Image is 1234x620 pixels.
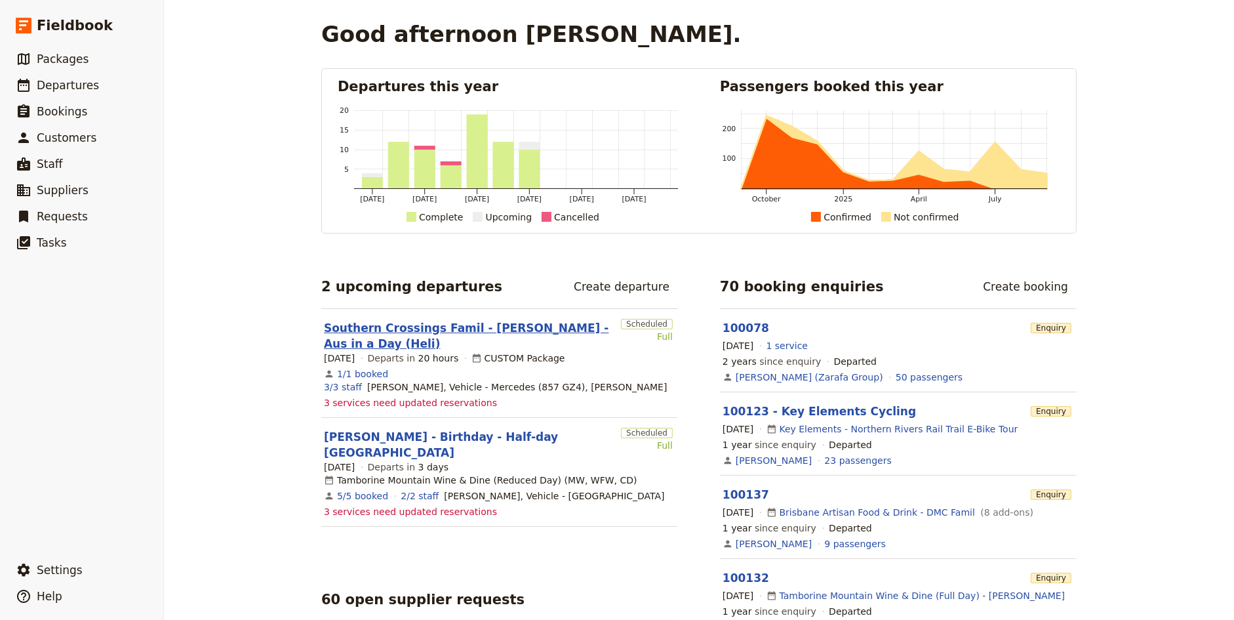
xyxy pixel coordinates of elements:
[780,589,1065,602] a: Tamborine Mountain Wine & Dine (Full Day) - [PERSON_NAME]
[894,209,959,225] div: Not confirmed
[896,371,963,384] a: View the passengers for this booking
[723,488,769,501] a: 100137
[720,277,884,297] h2: 70 booking enquiries
[766,339,808,352] a: 1 service
[621,439,673,452] div: Full
[37,184,89,197] span: Suppliers
[471,352,565,365] div: CUSTOM Package
[1031,489,1071,500] span: Enquiry
[723,355,821,368] span: since enquiry
[834,355,877,368] div: Departed
[723,506,753,519] span: [DATE]
[324,474,637,487] div: Tamborine Mountain Wine & Dine (Reduced Day) (MW, WFW, CD)
[340,146,349,154] tspan: 10
[723,605,816,618] span: since enquiry
[723,321,769,335] a: 100078
[418,462,448,472] span: 3 days
[723,125,736,133] tspan: 200
[419,209,463,225] div: Complete
[621,428,673,438] span: Scheduled
[37,16,113,35] span: Fieldbook
[720,77,1060,96] h2: Passengers booked this year
[360,195,384,203] tspan: [DATE]
[324,396,497,409] span: 3 services need updated reservations
[324,381,362,394] a: 3/3 staff
[37,236,67,249] span: Tasks
[736,454,812,467] a: [PERSON_NAME]
[37,52,89,66] span: Packages
[723,423,753,436] span: [DATE]
[37,79,99,92] span: Departures
[723,589,753,602] span: [DATE]
[752,195,781,203] tspan: October
[485,209,532,225] div: Upcoming
[723,438,816,451] span: since enquiry
[974,276,1077,298] a: Create booking
[37,157,63,171] span: Staff
[368,352,459,365] span: Departs in
[1031,323,1071,333] span: Enquiry
[367,381,667,394] span: Drew Campbell, Vehicle - Mercedes (857 GZ4), David Arancibia
[37,131,96,144] span: Customers
[911,195,927,203] tspan: April
[324,352,355,365] span: [DATE]
[829,522,872,535] div: Departed
[825,537,886,550] a: View the passengers for this booking
[723,571,769,585] a: 100132
[780,423,1018,436] a: Key Elements - Northern Rivers Rail Trail E-Bike Tour
[337,489,388,503] a: View the bookings for this departure
[37,210,88,223] span: Requests
[337,367,388,381] a: View the bookings for this departure
[723,606,752,617] span: 1 year
[368,461,448,474] span: Departs in
[444,489,664,503] span: David Arancibia, Vehicle - Hertz Brisbane Airport
[321,590,525,610] h2: 60 open supplier requests
[621,330,673,343] div: Full
[723,356,757,367] span: 2 years
[321,277,502,297] h2: 2 upcoming departures
[780,506,975,519] a: Brisbane Artisan Food & Drink - DMC Famil
[736,371,883,384] a: [PERSON_NAME] (Zarafa Group)
[565,276,678,298] a: Create departure
[465,195,489,203] tspan: [DATE]
[723,523,752,533] span: 1 year
[324,429,616,461] a: [PERSON_NAME] - Birthday - Half-day [GEOGRAPHIC_DATA]
[723,522,816,535] span: since enquiry
[829,438,872,451] div: Departed
[324,505,497,518] span: 3 services need updated reservations
[37,564,83,577] span: Settings
[324,461,355,474] span: [DATE]
[570,195,594,203] tspan: [DATE]
[723,155,736,163] tspan: 100
[988,195,1002,203] tspan: July
[825,454,892,467] a: View the passengers for this booking
[321,21,742,47] h1: Good afternoon [PERSON_NAME].
[736,537,812,550] a: [PERSON_NAME]
[1031,406,1071,417] span: Enquiry
[834,195,852,203] tspan: 2025
[401,489,439,503] a: 2/2 staff
[340,126,349,134] tspan: 15
[723,405,916,418] a: 100123 - Key Elements Cycling
[829,605,872,618] div: Departed
[1031,573,1071,583] span: Enquiry
[978,506,1033,519] span: ( 8 add-ons )
[338,77,678,96] h2: Departures this year
[622,195,647,203] tspan: [DATE]
[418,353,459,363] span: 20 hours
[723,339,753,352] span: [DATE]
[824,209,871,225] div: Confirmed
[412,195,437,203] tspan: [DATE]
[340,106,349,115] tspan: 20
[723,440,752,450] span: 1 year
[37,105,87,118] span: Bookings
[344,165,349,174] tspan: 5
[37,590,62,603] span: Help
[324,320,616,352] a: Southern Crossings Famil - [PERSON_NAME] - Aus in a Day (Heli)
[517,195,542,203] tspan: [DATE]
[621,319,673,329] span: Scheduled
[554,209,599,225] div: Cancelled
